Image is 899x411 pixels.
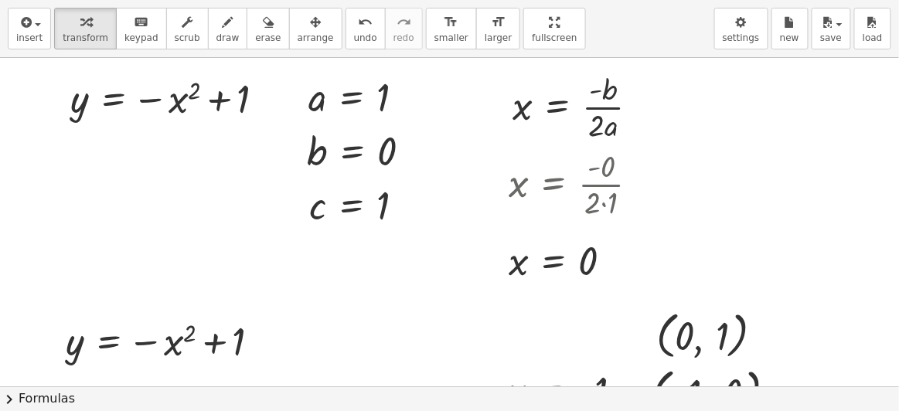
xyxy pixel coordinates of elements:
[523,8,585,49] button: fullscreen
[354,32,377,43] span: undo
[208,8,248,49] button: draw
[476,8,520,49] button: format_sizelarger
[393,32,414,43] span: redo
[863,32,883,43] span: load
[854,8,891,49] button: load
[780,32,799,43] span: new
[397,13,411,32] i: redo
[255,32,281,43] span: erase
[812,8,851,49] button: save
[723,32,760,43] span: settings
[444,13,458,32] i: format_size
[124,32,158,43] span: keypad
[175,32,200,43] span: scrub
[247,8,289,49] button: erase
[16,32,43,43] span: insert
[346,8,386,49] button: undoundo
[714,8,768,49] button: settings
[358,13,373,32] i: undo
[820,32,842,43] span: save
[385,8,423,49] button: redoredo
[63,32,108,43] span: transform
[289,8,342,49] button: arrange
[54,8,117,49] button: transform
[771,8,809,49] button: new
[134,13,148,32] i: keyboard
[298,32,334,43] span: arrange
[491,13,506,32] i: format_size
[426,8,477,49] button: format_sizesmaller
[485,32,512,43] span: larger
[8,8,51,49] button: insert
[434,32,468,43] span: smaller
[216,32,240,43] span: draw
[166,8,209,49] button: scrub
[116,8,167,49] button: keyboardkeypad
[532,32,577,43] span: fullscreen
